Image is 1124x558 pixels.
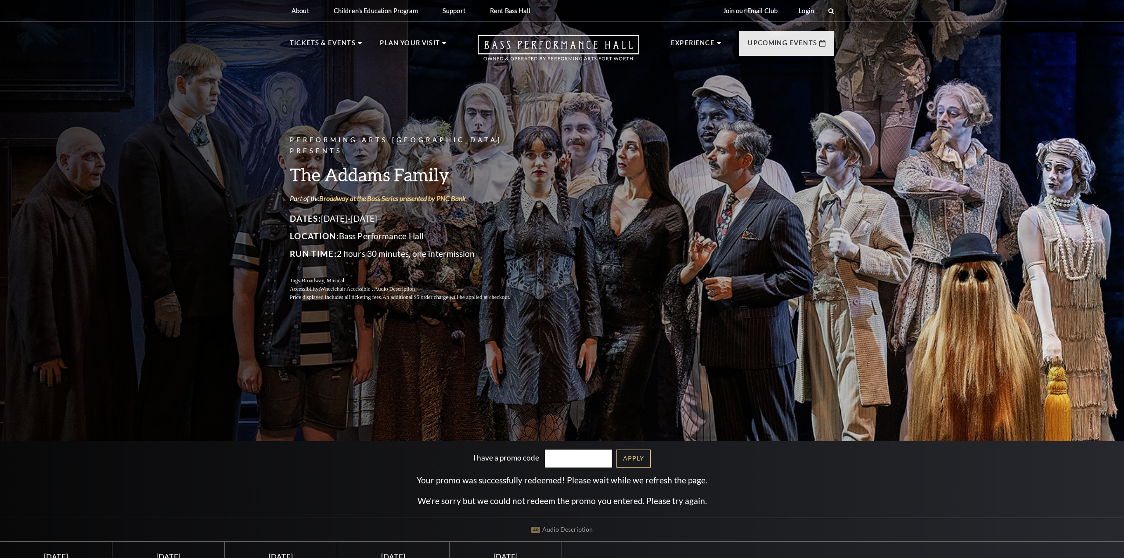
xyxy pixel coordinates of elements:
[319,194,466,202] a: Broadway at the Bass Series presented by PNC Bank
[443,7,465,14] p: Support
[616,450,651,468] a: Apply
[290,194,531,203] p: Part of the
[290,38,356,54] p: Tickets & Events
[473,453,539,462] label: I have a promo code
[290,163,531,186] h3: The Addams Family
[290,135,531,157] p: Performing Arts [GEOGRAPHIC_DATA] Presents
[290,277,531,285] p: Tags:
[290,293,531,302] p: Price displayed includes all ticketing fees.
[290,285,531,293] p: Accessibility:
[382,294,510,300] span: An additional $5 order charge will be applied at checkout.
[671,38,715,54] p: Experience
[290,229,531,243] p: Bass Performance Hall
[334,7,418,14] p: Children's Education Program
[290,231,339,241] span: Location:
[320,286,415,292] span: Wheelchair Accessible , Audio Description
[292,7,309,14] p: About
[490,7,530,14] p: Rent Bass Hall
[380,38,440,54] p: Plan Your Visit
[290,213,321,223] span: Dates:
[748,38,817,54] p: Upcoming Events
[302,277,344,284] span: Broadway, Musical
[290,247,531,261] p: 2 hours 30 minutes, one intermission
[290,212,531,226] p: [DATE]-[DATE]
[290,248,337,259] span: Run Time:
